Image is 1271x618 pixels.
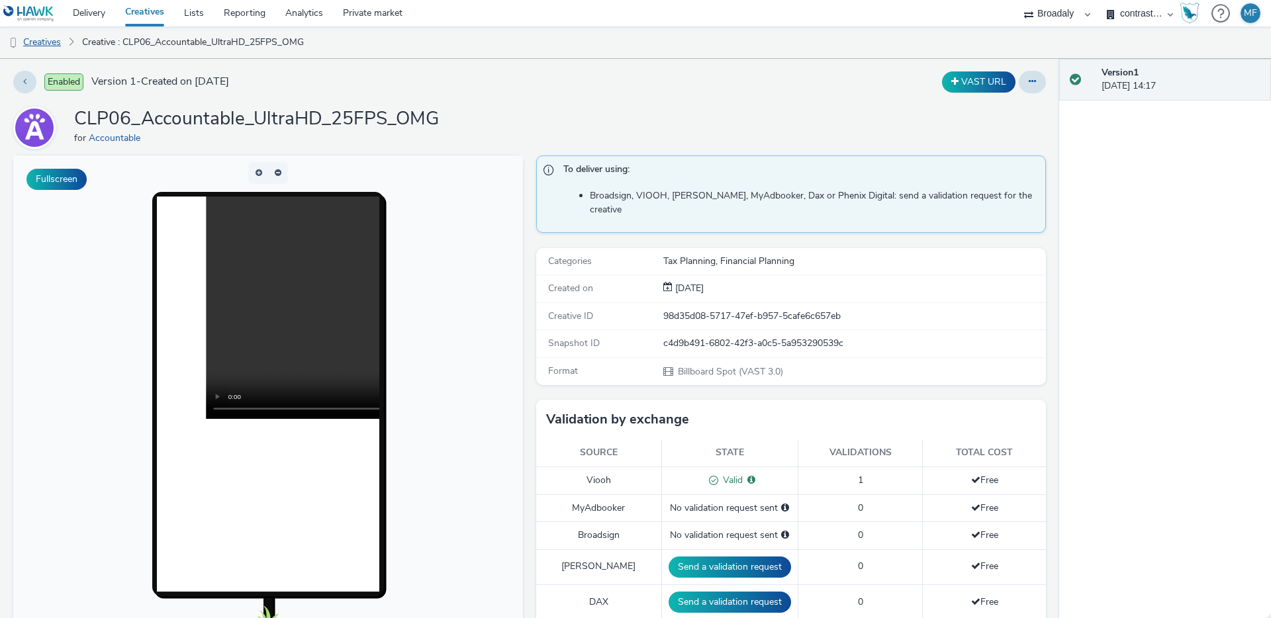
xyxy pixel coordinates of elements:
[669,556,791,578] button: Send a validation request
[91,74,229,89] span: Version 1 - Created on [DATE]
[923,439,1046,466] th: Total cost
[1180,3,1205,24] a: Hawk Academy
[75,26,310,58] a: Creative : CLP06_Accountable_UltraHD_25FPS_OMG
[1244,3,1257,23] div: MF
[548,282,593,294] span: Created on
[781,529,789,542] div: Please select a deal below and click on Send to send a validation request to Broadsign.
[971,529,998,541] span: Free
[798,439,923,466] th: Validations
[858,560,863,572] span: 0
[548,365,578,377] span: Format
[858,502,863,514] span: 0
[3,5,54,22] img: undefined Logo
[858,529,863,541] span: 0
[669,502,791,515] div: No validation request sent
[858,596,863,608] span: 0
[536,549,661,584] td: [PERSON_NAME]
[1180,3,1200,24] img: Hawk Academy
[858,474,863,486] span: 1
[663,337,1045,350] div: c4d9b491-6802-42f3-a0c5-5a953290539c
[661,439,798,466] th: State
[15,109,54,147] img: Accountable
[548,337,600,349] span: Snapshot ID
[74,132,89,144] span: for
[677,365,783,378] span: Billboard Spot (VAST 3.0)
[1102,66,1260,93] div: [DATE] 14:17
[971,474,998,486] span: Free
[536,466,661,494] td: Viooh
[1102,66,1139,79] strong: Version 1
[781,502,789,515] div: Please select a deal below and click on Send to send a validation request to MyAdbooker.
[971,502,998,514] span: Free
[536,522,661,549] td: Broadsign
[44,73,83,91] span: Enabled
[669,592,791,613] button: Send a validation request
[718,474,743,486] span: Valid
[939,71,1019,93] div: Duplicate the creative as a VAST URL
[563,163,1032,180] span: To deliver using:
[971,596,998,608] span: Free
[546,410,689,429] h3: Validation by exchange
[669,529,791,542] div: No validation request sent
[26,169,87,190] button: Fullscreen
[663,255,1045,268] div: Tax Planning, Financial Planning
[7,36,20,50] img: dooh
[942,71,1015,93] button: VAST URL
[548,255,592,267] span: Categories
[536,494,661,521] td: MyAdbooker
[673,282,704,295] div: Creation 29 September 2025, 14:17
[74,107,439,132] h1: CLP06_Accountable_UltraHD_25FPS_OMG
[590,189,1039,216] li: Broadsign, VIOOH, [PERSON_NAME], MyAdbooker, Dax or Phenix Digital: send a validation request for...
[673,282,704,294] span: [DATE]
[663,310,1045,323] div: 98d35d08-5717-47ef-b957-5cafe6c657eb
[536,439,661,466] th: Source
[89,132,146,144] a: Accountable
[13,121,61,134] a: Accountable
[971,560,998,572] span: Free
[548,310,593,322] span: Creative ID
